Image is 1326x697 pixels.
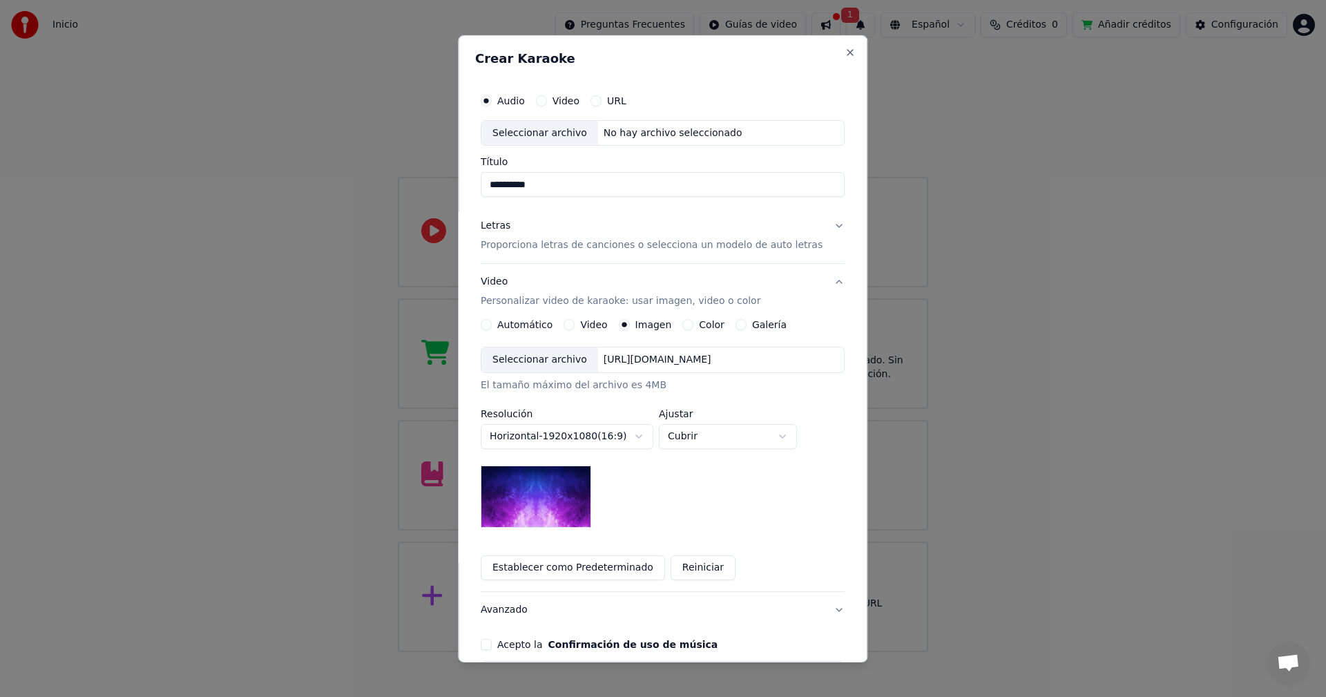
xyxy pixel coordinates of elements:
button: Reiniciar [671,555,736,580]
h2: Crear Karaoke [475,52,850,64]
button: LetrasProporciona letras de canciones o selecciona un modelo de auto letras [481,208,845,263]
div: Seleccionar archivo [481,120,598,145]
p: Personalizar video de karaoke: usar imagen, video o color [481,294,760,308]
div: Letras [481,219,510,233]
label: URL [607,95,626,105]
div: No hay archivo seleccionado [598,126,748,140]
div: El tamaño máximo del archivo es 4MB [481,379,845,392]
div: Seleccionar archivo [481,347,598,372]
label: Ajustar [659,409,797,419]
div: VideoPersonalizar video de karaoke: usar imagen, video o color [481,319,845,591]
label: Galería [752,320,787,330]
label: Audio [497,95,525,105]
p: Proporciona letras de canciones o selecciona un modelo de auto letras [481,238,823,252]
div: Video [481,275,760,308]
label: Automático [497,320,552,330]
label: Video [581,320,608,330]
button: VideoPersonalizar video de karaoke: usar imagen, video o color [481,264,845,319]
label: Color [700,320,725,330]
label: Imagen [635,320,672,330]
label: Acepto la [497,640,718,649]
label: Título [481,157,845,166]
div: [URL][DOMAIN_NAME] [598,353,717,367]
button: Avanzado [481,592,845,628]
label: Video [552,95,579,105]
button: Acepto la [548,640,718,649]
label: Resolución [481,409,653,419]
button: Establecer como Predeterminado [481,555,665,580]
